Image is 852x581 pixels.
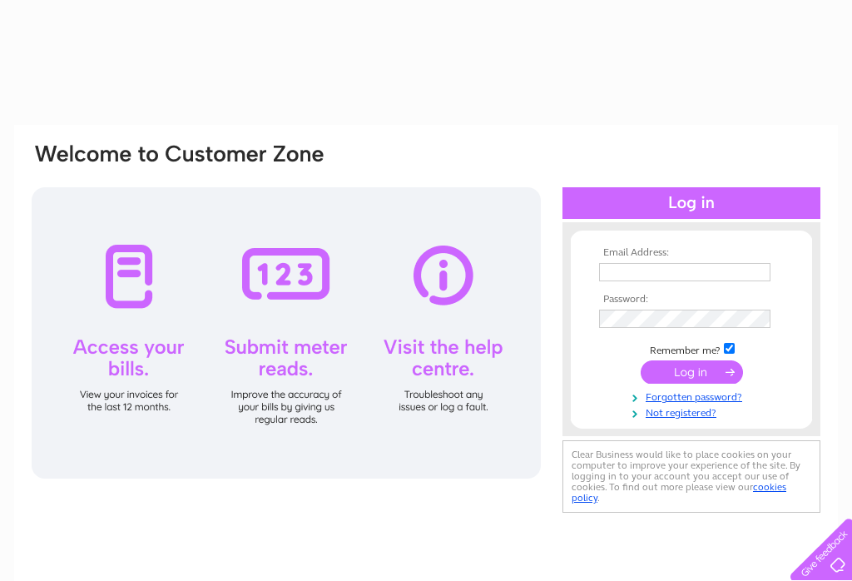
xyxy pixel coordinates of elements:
[599,388,788,404] a: Forgotten password?
[595,294,788,305] th: Password:
[595,247,788,259] th: Email Address:
[572,481,786,504] a: cookies policy
[562,440,820,513] div: Clear Business would like to place cookies on your computer to improve your experience of the sit...
[641,360,743,384] input: Submit
[599,404,788,420] a: Not registered?
[595,340,788,357] td: Remember me?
